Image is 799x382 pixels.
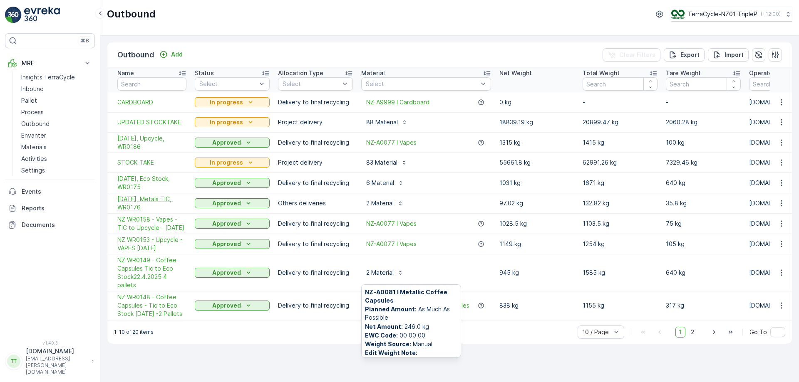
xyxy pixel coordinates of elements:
p: 945 kg [499,269,574,277]
p: 105 kg [666,240,741,248]
p: Allocation Type [278,69,323,77]
a: Activities [18,153,95,165]
a: 30/05/2025, Eco Stock, WR0175 [117,175,186,191]
p: 1028.5 kg [499,219,574,228]
td: Delivery to final recycling [274,234,357,254]
p: Pallet [21,96,37,105]
a: NZ-A0077 I Vapes [366,219,417,228]
button: Approved [195,219,270,229]
p: Clear Filters [619,51,655,59]
p: 1-10 of 20 items [114,329,154,335]
span: 00 00 00 [365,331,457,340]
p: Events [22,187,92,196]
p: Outbound [21,120,50,128]
p: Outbound [107,7,156,21]
p: MRF [22,59,78,67]
p: Outbound [117,49,154,61]
p: 1315 kg [499,138,574,147]
button: Approved [195,138,270,148]
span: NZ WR0158 - Vapes - TIC to Upcycle - [DATE] [117,215,186,232]
button: 88 Material [361,116,413,129]
p: 1585 kg [583,269,658,277]
p: [DOMAIN_NAME] [26,347,87,355]
p: 1671 kg [583,179,658,187]
p: 55661.8 kg [499,158,574,167]
button: 6 Material [361,176,409,190]
td: Delivery to final recycling [274,291,357,320]
p: Process [21,108,44,116]
p: Import [725,51,744,59]
button: Approved [195,198,270,208]
p: Settings [21,166,45,175]
p: Export [680,51,700,59]
p: 1149 kg [499,240,574,248]
p: Tare Weight [666,69,701,77]
td: Project delivery [274,112,357,132]
b: Edit Weight Note : [365,349,417,356]
p: Select [283,80,340,88]
p: Net Weight [499,69,532,77]
button: Approved [195,268,270,278]
p: 1254 kg [583,240,658,248]
p: Inbound [21,85,44,93]
p: Select [366,80,478,88]
p: 2 Material [366,199,394,207]
p: 83 Material [366,158,397,167]
b: EWC Code : [365,332,398,339]
p: - [583,98,658,106]
p: Approved [212,219,241,228]
span: [DATE], Eco Stock, WR0175 [117,175,186,191]
button: 2 Material [361,266,409,279]
p: Insights TerraCycle [21,73,75,81]
a: Settings [18,165,95,176]
p: 640 kg [666,269,741,277]
p: 838 kg [499,301,574,310]
a: STOCK TAKE [117,158,186,167]
td: Delivery to final recycling [274,254,357,291]
p: [EMAIL_ADDRESS][PERSON_NAME][DOMAIN_NAME] [26,355,87,375]
p: Approved [212,179,241,187]
p: Activities [21,155,47,163]
p: 1155 kg [583,301,658,310]
button: Clear Filters [603,48,660,62]
p: Status [195,69,214,77]
b: Planned Amount : [365,306,417,313]
span: NZ-A0077 I Vapes [366,240,417,248]
a: Documents [5,217,95,233]
button: 83 Material [361,156,412,169]
p: TerraCycle-NZ01-TripleP [688,10,757,18]
button: In progress [195,97,270,107]
a: CARDBOARD [117,98,186,106]
span: NZ WR0149 - Coffee Capsules Tic to Eco Stock22.4.2025 4 pallets [117,256,186,289]
p: Operator [749,69,775,77]
b: Weight Source : [365,340,411,347]
button: In progress [195,158,270,168]
div: TT [7,355,20,368]
p: 2060.28 kg [666,118,741,126]
a: UPDATED STOCKTAKE [117,118,186,126]
input: Search [583,77,658,91]
a: Outbound [18,118,95,130]
td: Delivery to final recycling [274,132,357,153]
span: Go To [749,328,767,336]
p: 7329.46 kg [666,158,741,167]
a: Reports [5,200,95,217]
p: In progress [210,118,243,126]
p: 132.82 kg [583,199,658,207]
span: Manual [365,340,457,348]
p: 317 kg [666,301,741,310]
td: Delivery to final recycling [274,173,357,193]
img: logo [5,7,22,23]
button: Approved [195,178,270,188]
button: Import [708,48,749,62]
p: 100 kg [666,138,741,147]
p: Approved [212,269,241,277]
p: Select [199,80,257,88]
img: logo_light-DOdMpM7g.png [24,7,60,23]
p: 75 kg [666,219,741,228]
p: Total Weight [583,69,620,77]
span: 2 [687,327,698,338]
